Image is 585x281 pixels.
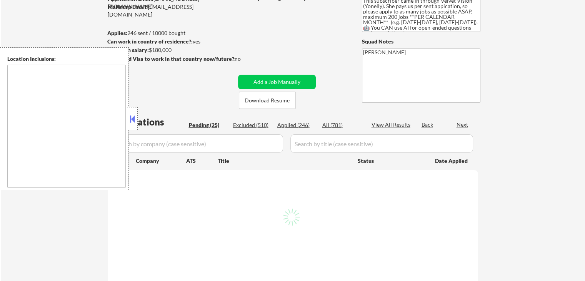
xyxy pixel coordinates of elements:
div: no [235,55,257,63]
button: Add a Job Manually [238,75,316,89]
div: Date Applied [435,157,469,165]
div: Applied (246) [277,121,316,129]
div: $180,000 [107,46,235,54]
strong: Can work in country of residence?: [107,38,193,45]
strong: Will need Visa to work in that country now/future?: [108,55,236,62]
div: Pending (25) [189,121,227,129]
div: Title [218,157,350,165]
div: yes [107,38,233,45]
strong: Minimum salary: [107,47,149,53]
div: Company [136,157,186,165]
input: Search by company (case sensitive) [110,134,283,153]
strong: Applies: [107,30,127,36]
div: View All Results [372,121,413,129]
div: Location Inclusions: [7,55,126,63]
strong: Mailslurp Email: [108,3,148,10]
div: Squad Notes [362,38,480,45]
div: 246 sent / 10000 bought [107,29,235,37]
input: Search by title (case sensitive) [290,134,473,153]
div: Applications [110,117,186,127]
div: ATS [186,157,218,165]
div: [EMAIL_ADDRESS][DOMAIN_NAME] [108,3,235,18]
div: Back [422,121,434,129]
div: Excluded (510) [233,121,272,129]
div: Status [358,154,424,167]
div: All (781) [322,121,361,129]
button: Download Resume [239,92,296,109]
div: Next [457,121,469,129]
